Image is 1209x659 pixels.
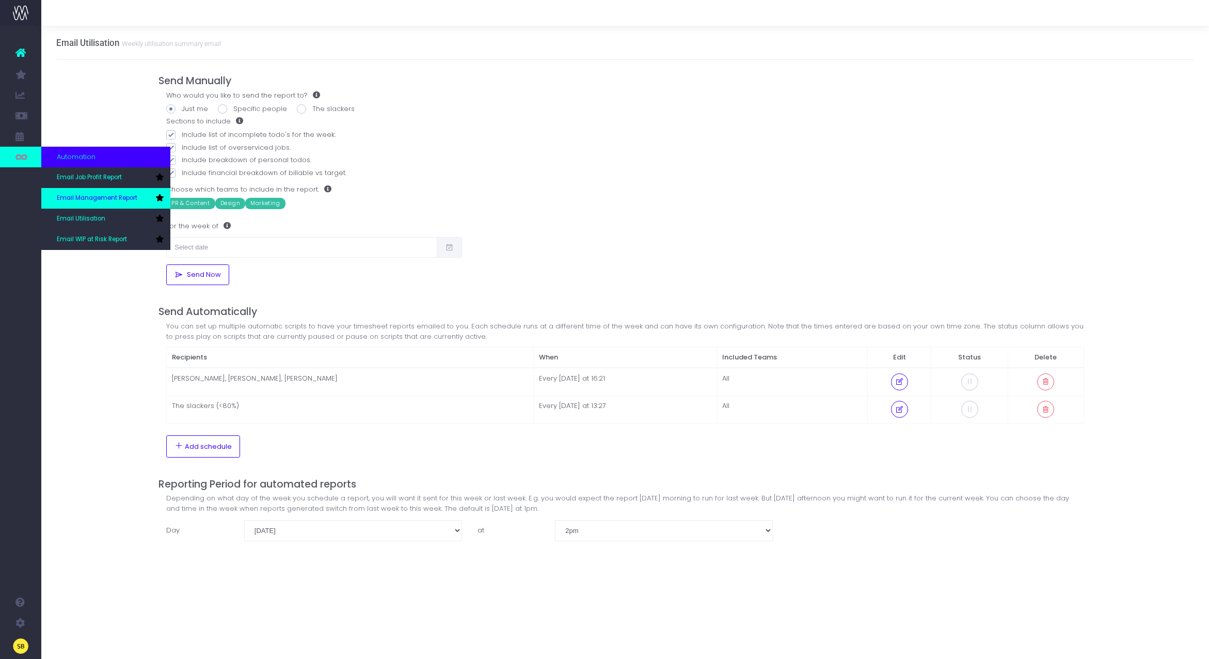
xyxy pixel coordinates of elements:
label: Who would you like to send the report to? [166,90,320,101]
label: Include financial breakdown of billable vs target. [166,168,1084,178]
span: Marketing [245,198,285,209]
span: Automation [57,152,96,162]
label: Sections to include [166,116,243,127]
label: Include list of overserviced jobs. [166,143,1084,153]
td: Every [DATE] at 16:21 [533,368,717,396]
span: Email Management Report [57,194,137,203]
th: Status [931,347,1008,368]
a: Email WIP at Risk Report [41,229,170,250]
th: Included Teams [717,347,868,368]
th: Edit [867,347,931,368]
th: Delete [1008,347,1084,368]
button: Send Now [166,264,229,285]
small: Weekly utilisation summary email [119,38,221,48]
a: Email Job Profit Report [41,167,170,188]
span: Design [215,198,246,209]
span: Add schedule [185,443,232,451]
span: Email Job Profit Report [57,173,122,182]
span: Email Utilisation [57,214,105,224]
th: Recipients [167,347,534,368]
td: All [717,368,868,396]
h4: Reporting Period for automated reports [158,478,1091,490]
img: images/default_profile_image.png [13,638,28,654]
span: Email WIP at Risk Report [57,235,127,244]
label: Specific people [218,104,287,114]
label: For the week of [166,216,231,237]
td: Every [DATE] at 13:27 [533,396,717,423]
label: Day [158,520,236,541]
div: Depending on what day of the week you schedule a report, you will want it sent for this week or l... [166,493,1084,513]
input: Select date [166,237,437,258]
h4: Send Manually [158,75,1091,87]
td: [PERSON_NAME], [PERSON_NAME], [PERSON_NAME] [167,368,534,396]
span: PR & Content [166,198,215,209]
th: When [533,347,717,368]
label: Include list of incomplete todo's for the week. [166,130,1084,140]
button: Add schedule [166,435,240,457]
div: You can set up multiple automatic scripts to have your timesheet reports emailed to you. Each sch... [166,321,1084,341]
label: The slackers [297,104,355,114]
label: Include breakdown of personal todos. [166,155,1084,165]
label: at [470,520,548,541]
td: The slackers (<80%) [167,396,534,423]
h3: Email Utilisation [56,38,221,48]
label: Just me [166,104,208,114]
h4: Send Automatically [158,306,1091,318]
span: Send Now [183,271,221,279]
a: Email Utilisation [41,209,170,229]
td: All [717,396,868,423]
a: Email Management Report [41,188,170,209]
label: Choose which teams to include in the report. [166,184,331,195]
